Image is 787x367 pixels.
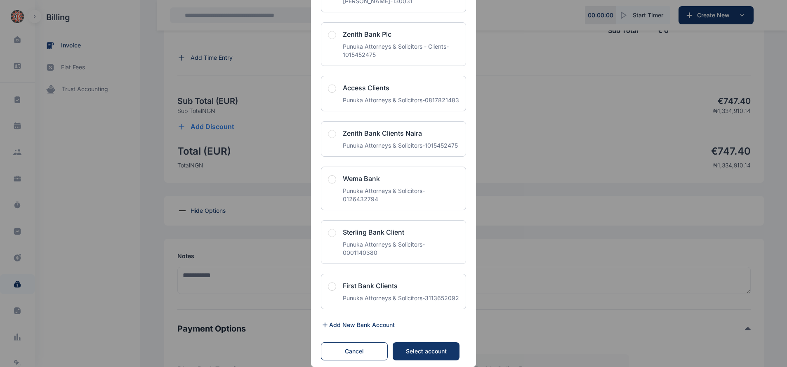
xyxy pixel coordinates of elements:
[343,128,458,138] div: Zenith Bank Clients Naira
[321,342,388,360] button: Cancel
[343,174,459,183] div: Wema Bank
[343,141,458,150] div: Punuka Attorneys & Solicitors - 1015452475
[343,96,459,104] div: Punuka Attorneys & Solicitors - 0817821483
[393,342,459,360] button: Select account
[343,227,459,237] div: Sterling Bank Client
[401,347,451,355] div: Select account
[343,281,459,291] div: First Bank Clients
[343,240,459,257] div: Punuka Attorneys & Solicitors - 0001140380
[343,83,459,93] div: Access Clients
[343,294,459,302] div: Punuka Attorneys & Solicitors - 3113652092
[330,347,379,355] div: Cancel
[343,42,459,59] div: Punuka Attorneys & Solicitors - Clients - 1015452475
[343,187,459,203] div: Punuka Attorneys & Solicitors - 0126432794
[329,321,395,329] div: Add New Bank Account
[343,29,459,39] div: Zenith Bank Plc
